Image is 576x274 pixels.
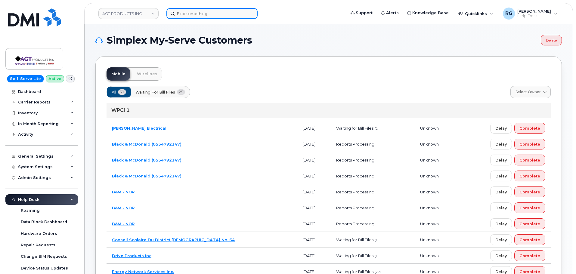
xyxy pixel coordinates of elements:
a: Wirelines [132,67,162,81]
a: Mobile [107,67,130,81]
span: Delay [495,253,507,259]
a: Select Owner [510,86,551,98]
button: Delay [490,171,512,181]
a: Delete [541,35,562,45]
button: Complete [514,234,545,245]
span: Delay [495,173,507,179]
span: Unknown [420,158,439,162]
span: Waiting for Bill Files [336,269,373,274]
span: Unknown [420,174,439,178]
button: Delay [490,202,512,213]
span: Delay [495,125,507,131]
td: [DATE] [297,200,331,216]
td: [DATE] [297,216,331,232]
a: Conseil Scolaire Du District [DEMOGRAPHIC_DATA] No. 64 [112,237,235,242]
button: Complete [514,155,545,165]
span: Delay [495,141,507,147]
span: Delay [495,157,507,163]
button: Complete [514,186,545,197]
a: B&M - NOR [112,221,135,226]
button: Complete [514,171,545,181]
button: Complete [514,123,545,134]
td: [DATE] [297,120,331,136]
span: Waiting for Bill Files [135,89,175,95]
a: Drive Products Inc [112,253,151,258]
button: Complete [514,139,545,149]
span: Complete [519,237,540,243]
td: [DATE] [297,248,331,264]
td: [DATE] [297,232,331,248]
a: B&M - NOR [112,189,135,194]
button: Delay [490,234,512,245]
span: Complete [519,125,540,131]
span: Delay [495,221,507,227]
span: Complete [519,189,540,195]
span: Delay [495,237,507,243]
span: Unknown [420,221,439,226]
a: Black & McDonald (0554792147) [112,158,181,162]
span: Waiting for Bill Files [336,253,373,258]
span: Waiting for Bill Files [336,237,373,242]
span: Reports Processing [336,221,374,226]
button: Delay [490,139,512,149]
span: Reports Processing [336,142,374,146]
button: Delay [490,218,512,229]
span: Select Owner [516,89,541,95]
span: Complete [519,173,540,179]
button: Complete [514,218,545,229]
td: [DATE] [297,168,331,184]
span: Waiting for Bill Files [336,126,373,131]
button: Delay [490,186,512,197]
button: Complete [514,250,545,261]
button: Complete [514,202,545,213]
span: Complete [519,221,540,227]
a: B&M - NOR [112,205,135,210]
span: 25 [177,89,185,95]
span: Complete [519,205,540,211]
span: Reports Processing [336,158,374,162]
div: WPCI 1 [107,103,551,118]
span: (27) [375,270,381,274]
span: Unknown [420,189,439,194]
span: Complete [519,141,540,147]
span: Complete [519,157,540,163]
a: Energy Network Services Inc. [112,269,174,274]
button: Delay [490,155,512,165]
span: (1) [375,254,379,258]
span: Reports Processing [336,174,374,178]
span: Unknown [420,142,439,146]
button: Delay [490,250,512,261]
a: Black & McDonald (0554792147) [112,142,181,146]
td: [DATE] [297,152,331,168]
span: Unknown [420,253,439,258]
span: Unknown [420,237,439,242]
span: Unknown [420,126,439,131]
span: Delay [495,189,507,195]
span: Complete [519,253,540,259]
span: Reports Processing [336,189,374,194]
span: Delay [495,205,507,211]
span: Simplex My-Serve Customers [107,36,252,45]
a: [PERSON_NAME] Electrical [112,126,166,131]
span: Reports Processing [336,205,374,210]
button: Delay [490,123,512,134]
td: [DATE] [297,136,331,152]
span: Unknown [420,205,439,210]
span: (1) [375,238,379,242]
span: (2) [375,127,379,131]
a: Black & McDonald (0554792147) [112,174,181,178]
td: [DATE] [297,184,331,200]
span: Unknown [420,269,439,274]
